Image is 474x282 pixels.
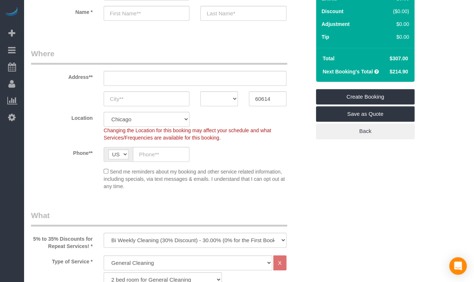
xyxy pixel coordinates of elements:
span: Send me reminders about my booking and other service related information, including specials, via... [104,169,285,189]
img: Automaid Logo [4,7,19,18]
label: Tip [321,33,329,41]
input: Last Name* [200,6,286,21]
legend: What [31,210,287,226]
span: $307.00 [389,56,408,61]
div: Open Intercom Messenger [449,257,467,275]
label: Location [26,112,98,122]
label: Name * [26,6,98,16]
label: Adjustment [321,20,350,28]
div: $0.00 [375,33,409,41]
a: Back [316,123,415,139]
div: ($0.00) [375,8,409,15]
div: $0.00 [375,20,409,28]
label: 5% to 35% Discounts for Repeat Services! * [26,233,98,250]
label: Type of Service * [26,255,98,265]
input: First Name** [104,6,189,21]
legend: Where [31,48,287,65]
span: $214.90 [389,69,408,75]
input: Zip Code** [249,91,286,106]
strong: Total [323,56,334,61]
a: Create Booking [316,89,415,104]
label: Discount [321,8,343,15]
span: Changing the Location for this booking may affect your schedule and what Services/Frequencies are... [104,127,271,141]
strong: Next Booking's Total [323,69,373,75]
a: Save as Quote [316,106,415,122]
